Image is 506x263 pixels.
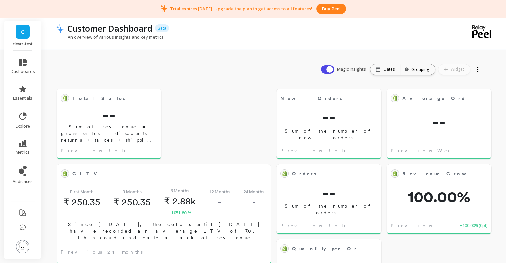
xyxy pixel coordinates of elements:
[63,197,69,208] span: ₹
[13,179,33,184] span: audiences
[280,94,356,103] span: New Orders
[292,169,356,178] span: Orders
[280,222,387,229] span: Previous Rolling 7-day
[113,197,119,208] span: ₹
[391,147,457,154] span: Previous Week
[168,209,191,216] span: +1051.80 %
[113,197,151,208] p: 250.35
[67,23,152,34] p: Customer Dashboard
[391,222,457,229] span: Previous Week
[460,222,487,229] span: +100.00% ( 0pt )
[387,189,491,205] span: 100.00%
[402,169,466,178] span: Revenue Growth Rate
[57,123,161,143] p: Sum of revenue = gross sales - discounts - returns + taxes + shipping charges.
[63,197,100,208] p: 250.35
[11,41,35,47] p: clevrr-test
[72,95,125,102] span: Total Sales
[61,147,167,154] span: Previous Rolling 7-day
[292,245,369,252] span: Quantity per Order
[56,24,64,33] img: header icon
[292,244,356,253] span: Quantity per Order
[164,196,170,207] span: ₹
[451,66,466,73] span: Widget
[402,94,466,103] span: Average Order Value*
[209,188,230,195] span: 12 Months
[70,188,94,195] span: First Month
[438,64,470,75] button: Widget
[276,128,381,141] p: Sum of the number of new orders.
[252,197,256,208] p: -
[57,107,161,123] span: --
[170,6,312,12] p: Trial expires [DATE]. Upgrade the plan to get access to all features!
[72,170,101,177] span: CLTV
[16,240,29,253] img: profile picture
[56,34,164,40] p: An overview of various insights and key metrics
[164,196,196,207] p: 2.88k
[57,221,271,241] p: Since October 2024, the cohorts until March 2025 have recorded an average LTV of ₹0. This could i...
[384,67,395,72] p: Dates
[16,150,30,155] span: metrics
[13,96,32,101] span: essentials
[218,197,221,208] p: -
[11,69,35,74] span: dashboards
[61,249,143,255] span: Previous 24 months
[406,66,429,73] div: Grouping
[276,203,381,216] p: Sum of the number of orders.
[72,94,136,103] span: Total Sales
[276,185,381,200] span: --
[316,4,346,14] button: Buy peel
[21,28,24,36] span: C
[280,95,342,102] span: New Orders
[72,169,246,178] span: CLTV
[243,188,264,195] span: 24 Months
[155,24,169,32] p: Beta
[280,147,387,154] span: Previous Rolling 7-day
[123,188,142,195] span: 3 Months
[387,114,491,130] span: --
[16,124,30,129] span: explore
[170,187,189,194] span: 6 Months
[337,66,367,73] span: Magic Insights
[276,109,381,125] span: --
[292,170,316,177] span: Orders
